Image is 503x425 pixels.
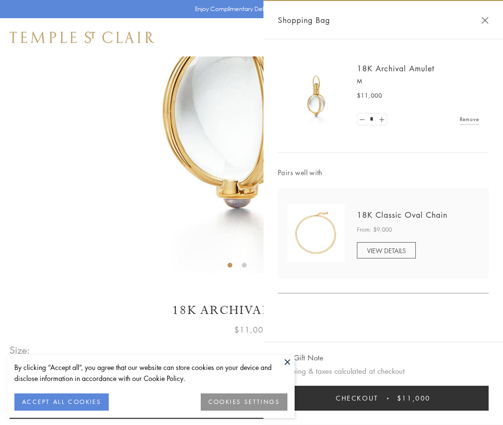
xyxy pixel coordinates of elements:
[10,302,493,319] h1: 18K Archival Amulet
[357,225,392,235] span: From: $9,000
[278,365,489,377] p: Shipping & taxes calculated at checkout
[287,67,345,124] img: 18K Archival Amulet
[10,342,31,358] span: Size:
[357,91,382,101] span: $11,000
[367,246,406,255] span: VIEW DETAILS
[481,17,489,24] button: Close Shopping Bag
[10,32,154,43] img: Temple St. Clair
[377,113,386,125] a: Set quantity to 2
[460,114,479,124] a: Remove
[287,204,345,262] img: N88865-OV18
[357,63,434,74] a: 18K Archival Amulet
[397,393,431,403] span: $11,000
[234,324,269,336] span: $11,000
[14,393,109,411] button: ACCEPT ALL COOKIES
[278,386,489,411] button: Checkout $11,000
[357,210,447,220] a: 18K Classic Oval Chain
[278,352,323,364] button: Add Gift Note
[195,4,304,14] p: Enjoy Complimentary Delivery & Returns
[14,362,287,384] div: By clicking “Accept all”, you agree that our website can store cookies on your device and disclos...
[201,393,287,411] button: COOKIES SETTINGS
[357,113,367,125] a: Set quantity to 0
[278,167,489,178] span: Pairs well with
[336,393,378,403] span: Checkout
[357,77,479,86] p: M
[278,14,330,26] span: Shopping Bag
[357,242,416,258] a: VIEW DETAILS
